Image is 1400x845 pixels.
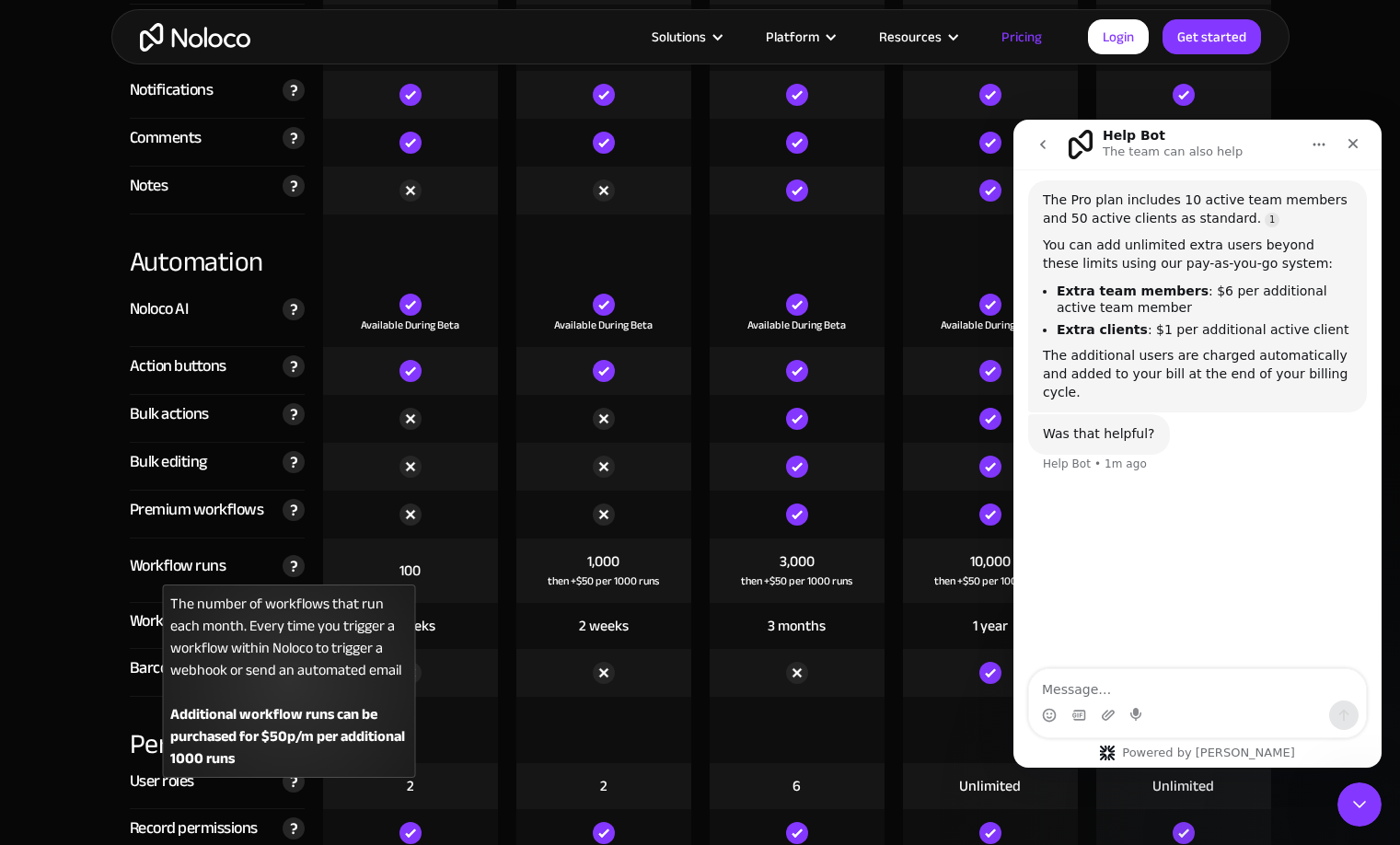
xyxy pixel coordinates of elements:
div: 2 [407,776,414,796]
iframe: Intercom live chat [1337,782,1382,827]
strong: Additional workflow runs can be purchased for $50p/m per additional 1000 runs [170,700,405,772]
div: 2 [600,776,607,796]
div: Record permissions [130,815,258,842]
a: Login [1088,19,1149,54]
div: Resources [856,25,978,49]
div: Bulk editing [130,448,207,476]
iframe: Intercom live chat [1013,120,1382,768]
div: Automation [130,214,305,281]
div: 2 weeks [579,616,629,636]
div: 1 year [973,616,1008,636]
a: Get started [1163,19,1261,54]
div: 10,000 [970,551,1011,572]
div: Solutions [629,25,743,49]
div: Workflow runs [130,552,226,580]
div: 3 months [768,616,826,636]
div: Available During Beta [361,316,459,334]
div: Action buttons [130,353,226,380]
a: home [140,23,250,52]
div: Notifications [130,76,214,104]
div: The number of workflows that run each month. Every time you trigger a workflow within Noloco to t... [162,585,415,778]
div: Permissions [130,697,305,763]
div: 1,000 [587,551,619,572]
div: User roles [130,768,194,795]
div: Barcode scanning [130,654,246,682]
div: Notes [130,172,168,200]
div: 100 [399,561,421,581]
a: Pricing [978,25,1065,49]
div: Unlimited [1152,776,1214,796]
div: then +$50 per 1000 runs [548,572,659,590]
div: Platform [766,25,819,49]
div: Available During Beta [941,316,1039,334]
div: Noloco AI [130,295,189,323]
div: Comments [130,124,202,152]
div: Premium workflows [130,496,264,524]
div: Workflow history [130,608,242,635]
div: Bulk actions [130,400,209,428]
div: Available During Beta [747,316,846,334]
div: Available During Beta [554,316,653,334]
div: Platform [743,25,856,49]
div: Solutions [652,25,706,49]
div: Unlimited [959,776,1021,796]
div: 3,000 [780,551,815,572]
div: then +$50 per 1000 runs [741,572,852,590]
div: Resources [879,25,942,49]
div: then +$50 per 1000 runs [934,572,1046,590]
div: 6 [793,776,801,796]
